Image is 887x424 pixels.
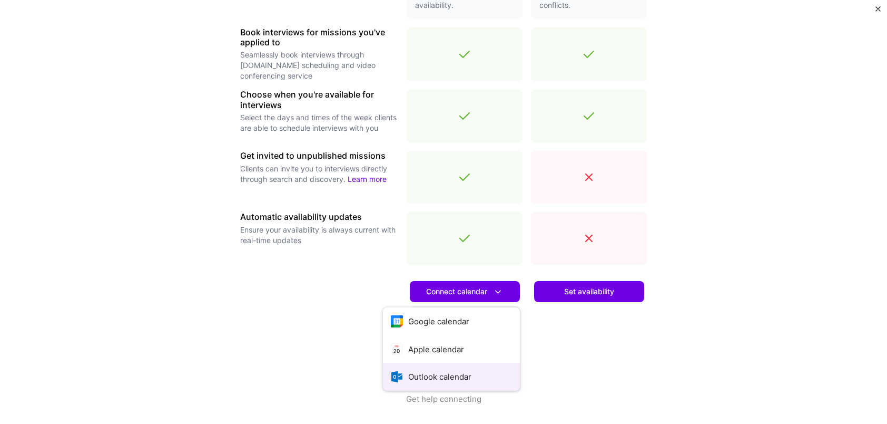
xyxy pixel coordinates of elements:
h3: Automatic availability updates [240,212,398,222]
button: Google calendar [383,307,520,335]
button: Apple calendar [383,335,520,363]
p: Clients can invite you to interviews directly through search and discovery. [240,163,398,185]
p: Ensure your availability is always current with real-time updates [240,225,398,246]
a: Learn more [410,306,520,327]
i: icon AppleCalendar [391,343,403,355]
button: Set availability [534,281,644,302]
p: Seamlessly book interviews through [DOMAIN_NAME] scheduling and video conferencing service [240,50,398,81]
p: Select the days and times of the week clients are able to schedule interviews with you [240,112,398,133]
button: Close [875,6,881,17]
i: icon Google [391,315,403,327]
h3: Book interviews for missions you've applied to [240,27,398,47]
i: icon DownArrowWhite [492,286,504,297]
button: Connect calendar [410,281,520,302]
h3: Get invited to unpublished missions [240,151,398,161]
span: Set availability [564,286,614,297]
button: Outlook calendar [383,363,520,391]
i: icon OutlookCalendar [391,371,403,383]
a: Learn more [348,175,387,184]
h3: Choose when you're available for interviews [240,90,398,110]
span: Connect calendar [426,286,504,297]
